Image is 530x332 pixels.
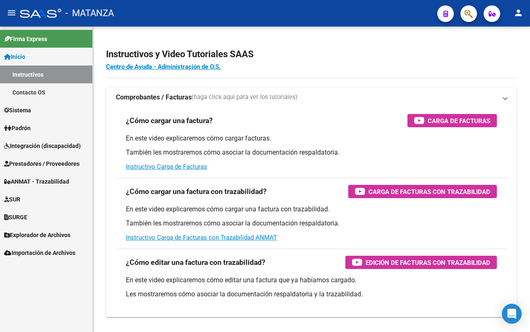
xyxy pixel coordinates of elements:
mat-expansion-panel-header: Comprobantes / Facturas(haga click aquí para ver los tutoriales) [106,87,517,107]
span: Integración (discapacidad) [4,141,81,150]
div: Comprobantes / Facturas(haga click aquí para ver los tutoriales) [106,107,517,317]
a: Instructivo Carga de Facturas [126,163,207,170]
mat-icon: person [513,8,523,18]
div: Open Intercom Messenger [502,304,522,324]
span: Padrón [4,124,31,133]
span: Edición de Facturas con Trazabilidad [366,257,490,268]
p: En este video explicaremos cómo cargar facturas. [126,134,497,143]
span: SURGE [4,213,27,222]
h2: Instructivos y Video Tutoriales SAAS [106,46,517,62]
span: Carga de Facturas con Trazabilidad [369,187,490,197]
a: Instructivo Carga de Facturas con Trazabilidad ANMAT [126,234,277,241]
p: También les mostraremos cómo asociar la documentación respaldatoria. [126,148,497,157]
span: (haga click aquí para ver los tutoriales) [192,93,297,102]
p: En este video explicaremos cómo editar una factura que ya habíamos cargado. [126,276,497,285]
span: Explorador de Archivos [4,230,70,240]
span: Prestadores / Proveedores [4,159,79,168]
h3: ¿Cómo editar una factura con trazabilidad? [126,257,265,268]
h3: ¿Cómo cargar una factura? [126,115,213,126]
p: En este video explicaremos cómo cargar una factura con trazabilidad. [126,205,497,214]
button: Carga de Facturas [407,114,497,127]
span: Carga de Facturas [428,116,490,126]
span: SUR [4,195,20,204]
span: Inicio [4,52,25,61]
span: Firma Express [4,34,47,44]
mat-icon: menu [7,8,17,18]
p: Les mostraremos cómo asociar la documentación respaldatoria y la trazabilidad. [126,290,497,299]
h3: ¿Cómo cargar una factura con trazabilidad? [126,186,267,197]
a: Centro de Ayuda - Administración de O.S. [106,63,221,70]
button: Edición de Facturas con Trazabilidad [345,256,497,269]
span: Sistema [4,106,31,115]
span: - MATANZA [65,4,114,22]
button: Carga de Facturas con Trazabilidad [348,185,497,198]
span: ANMAT - Trazabilidad [4,177,69,186]
span: Importación de Archivos [4,248,75,257]
strong: Comprobantes / Facturas [116,93,192,102]
p: También les mostraremos cómo asociar la documentación respaldatoria. [126,219,497,228]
